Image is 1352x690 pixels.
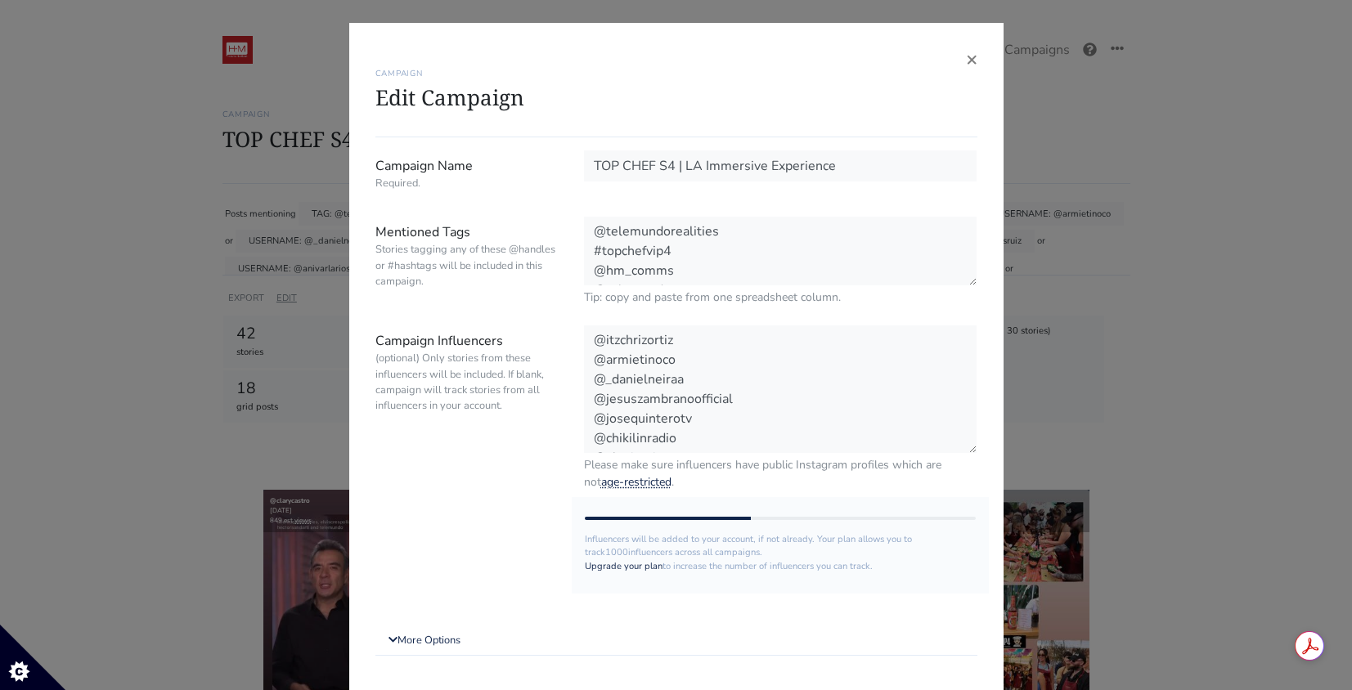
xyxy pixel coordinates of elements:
p: to increase the number of influencers you can track. [585,560,977,574]
button: Close [966,49,977,69]
div: Influencers will be added to your account, if not already. Your plan allows you to track influenc... [572,497,990,594]
a: More Options [375,626,977,656]
label: Mentioned Tags [363,217,572,306]
small: Tip: copy and paste from one spreadsheet column. [584,289,977,306]
h6: CAMPAIGN [375,69,977,78]
textarea: @itzchrizortiz @armietinoco @_danielneiraa @jesuszambranoofficial @josequinterotv @chikilinradio ... [584,325,977,453]
h1: Edit Campaign [375,85,977,110]
a: Upgrade your plan [585,560,663,572]
a: age-restricted [601,474,672,490]
input: Campaign Name [584,150,977,181]
span: × [966,46,977,72]
textarea: @telemundorealities #topchefvip4 @hm_comms @telemundo [584,217,977,285]
small: Stories tagging any of these @handles or #hashtags will be included in this campaign. [375,242,559,289]
label: Campaign Influencers [363,325,572,491]
label: Campaign Name [363,150,572,197]
small: (optional) Only stories from these influencers will be included. If blank, campaign will track st... [375,351,559,414]
small: Please make sure influencers have public Instagram profiles which are not . [584,456,977,491]
small: Required. [375,176,559,191]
